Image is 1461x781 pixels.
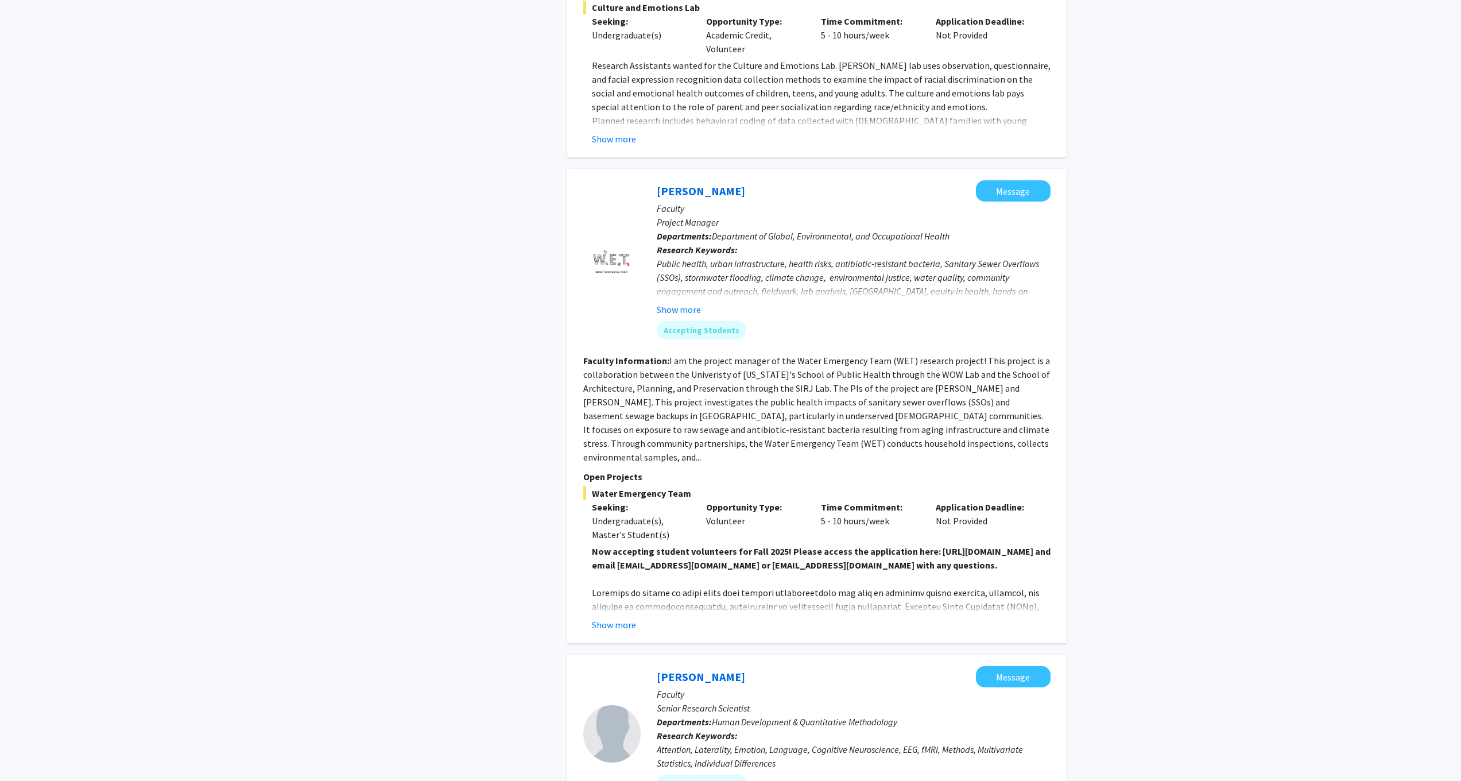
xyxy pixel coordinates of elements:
fg-read-more: I am the project manager of the Water Emergency Team (WET) research project! This project is a co... [583,355,1050,463]
p: Faculty [657,202,1051,215]
div: 5 - 10 hours/week [812,500,927,542]
span: Department of Global, Environmental, and Occupational Health [712,230,950,242]
p: Planned research includes behavioral coding of data collected with [DEMOGRAPHIC_DATA] families wi... [592,114,1051,183]
p: Faculty [657,687,1051,701]
div: Public health, urban infrastructure, health risks, antibiotic-resistant bacteria, Sanitary Sewer ... [657,257,1051,312]
button: Show more [592,132,636,146]
p: Time Commitment: [821,500,919,514]
p: Research Assistants wanted for the Culture and Emotions Lab. [PERSON_NAME] lab uses observation, ... [592,59,1051,114]
iframe: Chat [9,729,49,772]
p: Application Deadline: [936,14,1033,28]
p: Open Projects [583,470,1051,484]
div: Volunteer [697,500,812,542]
b: Research Keywords: [657,244,738,256]
mat-chip: Accepting Students [657,321,746,339]
p: Senior Research Scientist [657,701,1051,715]
p: Time Commitment: [821,14,919,28]
p: Opportunity Type: [706,500,804,514]
div: Academic Credit, Volunteer [697,14,812,56]
div: 5 - 10 hours/week [812,14,927,56]
button: Message Joseph Dien [976,666,1051,687]
a: [PERSON_NAME] [657,670,745,684]
p: Project Manager [657,215,1051,229]
div: Not Provided [927,500,1042,542]
div: Undergraduate(s) [592,28,689,42]
span: Human Development & Quantitative Methodology [712,716,897,728]
b: Research Keywords: [657,730,738,741]
b: Faculty Information: [583,355,669,366]
div: Not Provided [927,14,1042,56]
p: Opportunity Type: [706,14,804,28]
p: Seeking: [592,500,689,514]
span: Culture and Emotions Lab [583,1,1051,14]
button: Show more [592,618,636,632]
span: Water Emergency Team [583,486,1051,500]
strong: Now accepting student volunteers for Fall 2025! Please access the application here: [URL][DOMAIN_... [592,546,1051,571]
div: Attention, Laterality, Emotion, Language, Cognitive Neuroscience, EEG, fMRI, Methods, Multivariat... [657,743,1051,770]
div: Undergraduate(s), Master's Student(s) [592,514,689,542]
b: Departments: [657,716,712,728]
b: Departments: [657,230,712,242]
button: Show more [657,303,701,316]
p: Application Deadline: [936,500,1033,514]
a: [PERSON_NAME] [657,184,745,198]
button: Message Shachar Gazit-Rosenthal [976,180,1051,202]
p: Seeking: [592,14,689,28]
